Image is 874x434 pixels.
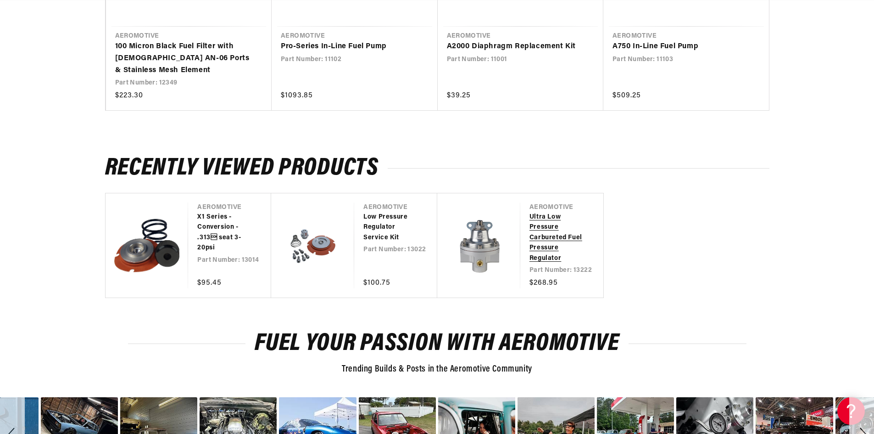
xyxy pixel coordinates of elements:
[342,365,532,374] span: Trending Builds & Posts in the Aeromotive Community
[447,41,585,53] a: A2000 Diaphragm Replacement Kit
[529,212,585,264] a: Ultra Low Pressure Carbureted Fuel Pressure Regulator
[105,158,769,179] h2: Recently Viewed Products
[612,41,751,53] a: A750 In-Line Fuel Pump
[115,41,254,76] a: 100 Micron Black Fuel Filter with [DEMOGRAPHIC_DATA] AN-06 Ports & Stainless Mesh Element
[128,333,746,355] h2: Fuel Your Passion with Aeromotive
[197,212,253,254] a: X1 Series - Conversion - .313 seat 3-20psi
[281,41,419,53] a: Pro-Series In-Line Fuel Pump
[363,212,419,243] a: Low Pressure Regulator Service Kit
[105,193,769,298] ul: Slider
